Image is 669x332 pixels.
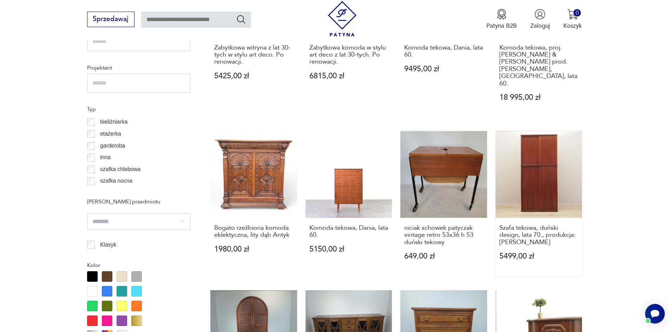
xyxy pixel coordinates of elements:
p: 6815,00 zł [309,72,388,80]
a: Ikona medaluPatyna B2B [486,9,517,30]
p: szafka nocna [100,176,132,185]
p: etażerka [100,129,121,138]
img: Ikona koszyka [567,9,578,20]
p: szafka chlebowa [100,165,140,174]
button: Szukaj [236,14,246,24]
a: niciak schowek patyczak vintage retro 53x36 h 53 duński tekowyniciak schowek patyczak vintage ret... [400,131,487,276]
h3: Komoda tekowa, Dania, lata 60. [309,224,388,239]
h3: niciak schowek patyczak vintage retro 53x36 h 53 duński tekowy [404,224,483,246]
p: Koszyk [563,22,582,30]
button: Sprzedawaj [87,12,135,27]
p: Klasyk [100,240,116,249]
p: 649,00 zł [404,253,483,260]
a: Bogato rzeźbiona komoda eklektyczna, lity dąb AntykBogato rzeźbiona komoda eklektyczna, lity dąb ... [210,131,297,276]
h3: Szafa tekowa, duński design, lata 70., produkcja: [PERSON_NAME] [499,224,578,246]
p: 5425,00 zł [214,72,293,80]
h3: Komoda tekowa, proj. [PERSON_NAME] & [PERSON_NAME] prod. [PERSON_NAME], [GEOGRAPHIC_DATA], lata 60. [499,44,578,87]
p: 9495,00 zł [404,65,483,73]
p: Projektant [87,63,190,72]
p: 18 995,00 zł [499,94,578,101]
p: Kolor [87,261,190,270]
img: Ikonka użytkownika [534,9,545,20]
img: Ikona medalu [496,9,507,20]
h3: Zabytkowa komoda w stylu art deco z lat 30-tych. Po renowacji. [309,44,388,66]
p: Typ [87,105,190,114]
a: Sprzedawaj [87,17,135,22]
div: 0 [573,9,581,17]
p: 5499,00 zł [499,253,578,260]
p: Patyna B2B [486,22,517,30]
p: inna [100,153,110,162]
p: bieliźniarka [100,117,127,126]
button: Patyna B2B [486,9,517,30]
h3: Bogato rzeźbiona komoda eklektyczna, lity dąb Antyk [214,224,293,239]
p: garderoba [100,141,125,150]
p: 1980,00 zł [214,246,293,253]
p: [PERSON_NAME] przedmiotu [87,197,190,206]
a: Szafa tekowa, duński design, lata 70., produkcja: DaniaSzafa tekowa, duński design, lata 70., pro... [496,131,582,276]
iframe: Smartsupp widget button [645,304,665,324]
button: 0Koszyk [563,9,582,30]
a: Komoda tekowa, Dania, lata 60.Komoda tekowa, Dania, lata 60.5150,00 zł [306,131,392,276]
h3: Komoda tekowa, Dania, lata 60. [404,44,483,59]
img: Patyna - sklep z meblami i dekoracjami vintage [324,1,360,37]
p: Zaloguj [530,22,550,30]
button: Zaloguj [530,9,550,30]
p: 5150,00 zł [309,246,388,253]
h3: Zabytkowa witryna z lat 30-tych w stylu art deco. Po renowacji. [214,44,293,66]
